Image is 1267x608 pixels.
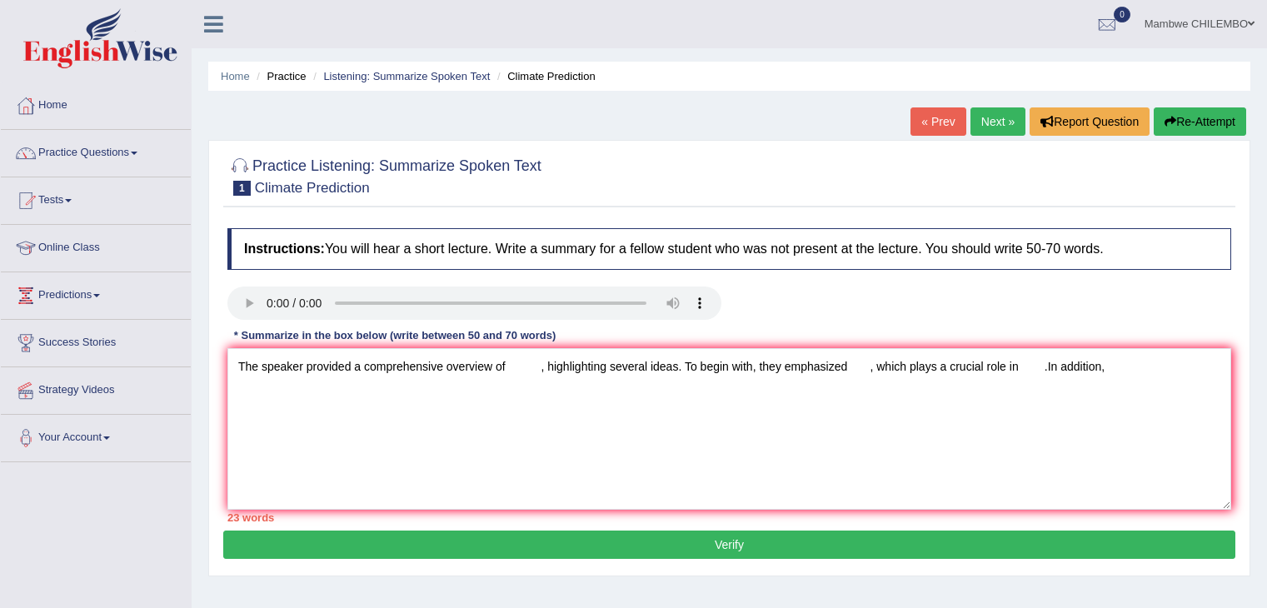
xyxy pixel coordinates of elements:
span: 1 [233,181,251,196]
li: Practice [252,68,306,84]
a: Home [221,70,250,82]
div: * Summarize in the box below (write between 50 and 70 words) [227,328,562,344]
button: Verify [223,531,1235,559]
a: Strategy Videos [1,367,191,409]
a: Listening: Summarize Spoken Text [323,70,490,82]
a: Home [1,82,191,124]
a: Next » [970,107,1025,136]
a: Online Class [1,225,191,267]
a: Tests [1,177,191,219]
b: Instructions: [244,242,325,256]
button: Re-Attempt [1154,107,1246,136]
a: « Prev [910,107,965,136]
a: Success Stories [1,320,191,361]
small: Climate Prediction [255,180,370,196]
h2: Practice Listening: Summarize Spoken Text [227,154,541,196]
div: 23 words [227,510,1231,526]
li: Climate Prediction [493,68,596,84]
a: Your Account [1,415,191,456]
a: Practice Questions [1,130,191,172]
h4: You will hear a short lecture. Write a summary for a fellow student who was not present at the le... [227,228,1231,270]
button: Report Question [1030,107,1150,136]
a: Predictions [1,272,191,314]
span: 0 [1114,7,1130,22]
